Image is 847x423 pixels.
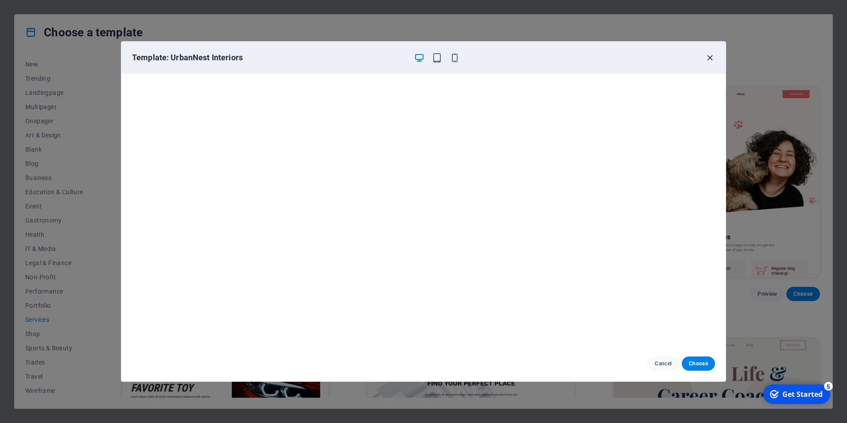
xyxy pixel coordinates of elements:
div: Get Started 5 items remaining, 0% complete [5,4,72,23]
h6: Template: UrbanNest Interiors [132,52,407,63]
button: Cancel [647,356,680,371]
span: Cancel [654,360,673,367]
div: Get Started [24,8,64,18]
span: Choose [689,360,708,367]
button: Choose [682,356,715,371]
div: 5 [66,1,74,10]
